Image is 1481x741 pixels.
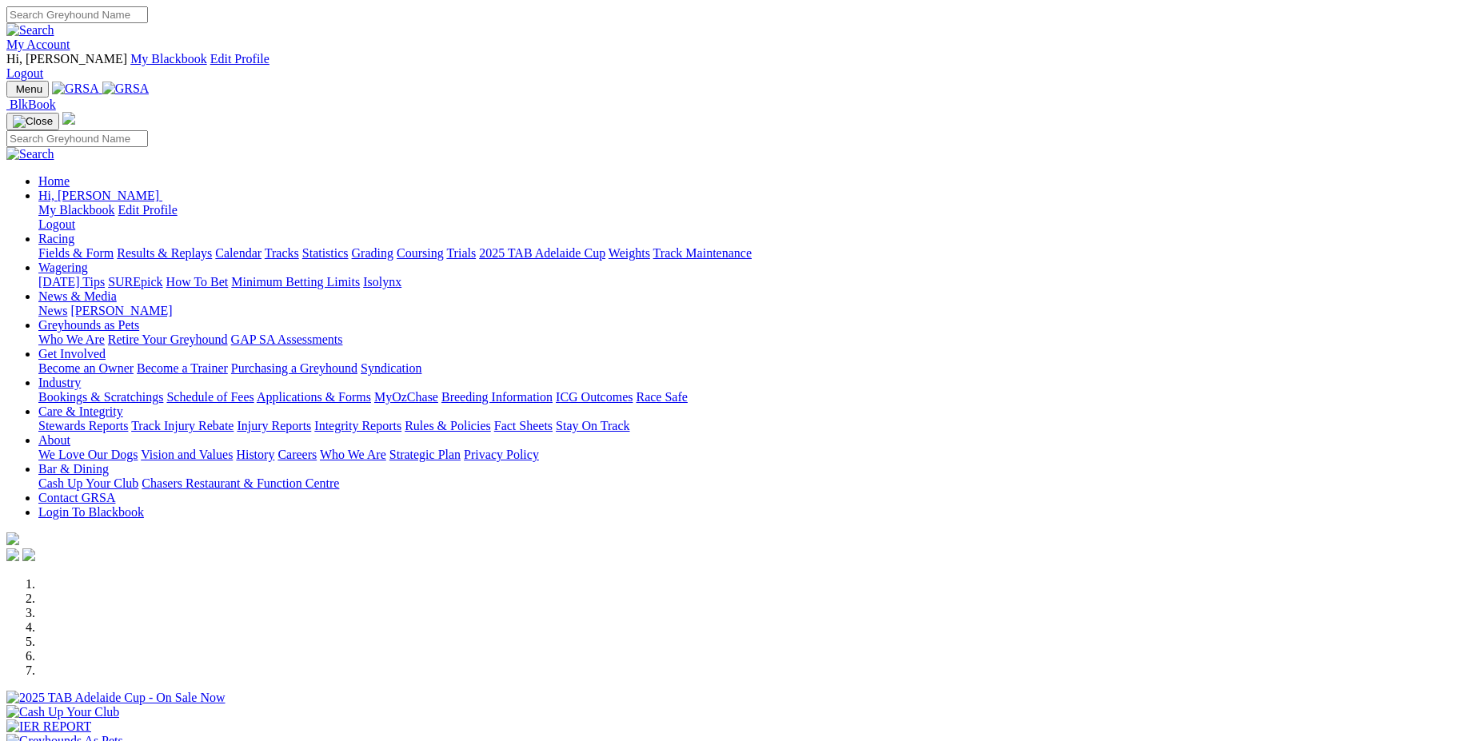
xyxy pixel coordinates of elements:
a: How To Bet [166,275,229,289]
div: Care & Integrity [38,419,1475,433]
a: News & Media [38,289,117,303]
a: We Love Our Dogs [38,448,138,461]
img: GRSA [102,82,150,96]
a: Statistics [302,246,349,260]
img: Search [6,23,54,38]
div: Bar & Dining [38,476,1475,491]
a: Contact GRSA [38,491,115,504]
a: Logout [38,217,75,231]
img: facebook.svg [6,548,19,561]
a: [DATE] Tips [38,275,105,289]
div: Industry [38,390,1475,404]
a: Who We Are [38,333,105,346]
a: My Blackbook [38,203,115,217]
a: Tracks [265,246,299,260]
a: Results & Replays [117,246,212,260]
div: Greyhounds as Pets [38,333,1475,347]
a: 2025 TAB Adelaide Cup [479,246,605,260]
a: Integrity Reports [314,419,401,432]
a: Racing [38,232,74,245]
a: Coursing [397,246,444,260]
a: My Blackbook [130,52,207,66]
img: IER REPORT [6,719,91,734]
a: Grading [352,246,393,260]
a: Weights [609,246,650,260]
a: Breeding Information [441,390,553,404]
a: Edit Profile [118,203,178,217]
a: About [38,433,70,447]
a: Hi, [PERSON_NAME] [38,189,162,202]
div: News & Media [38,304,1475,318]
a: Login To Blackbook [38,505,144,519]
a: Stay On Track [556,419,629,432]
a: ICG Outcomes [556,390,633,404]
a: Track Injury Rebate [131,419,234,432]
a: Bar & Dining [38,462,109,476]
a: Isolynx [363,275,401,289]
div: Wagering [38,275,1475,289]
a: Fields & Form [38,246,114,260]
a: Injury Reports [237,419,311,432]
a: Logout [6,66,43,80]
a: History [236,448,274,461]
a: Syndication [361,361,421,375]
a: Purchasing a Greyhound [231,361,357,375]
div: Get Involved [38,361,1475,376]
a: Greyhounds as Pets [38,318,139,332]
a: Wagering [38,261,88,274]
span: Menu [16,83,42,95]
a: Home [38,174,70,188]
a: Become a Trainer [137,361,228,375]
a: Bookings & Scratchings [38,390,163,404]
button: Toggle navigation [6,81,49,98]
a: Stewards Reports [38,419,128,432]
a: Rules & Policies [405,419,491,432]
a: Minimum Betting Limits [231,275,360,289]
a: SUREpick [108,275,162,289]
img: Cash Up Your Club [6,705,119,719]
a: My Account [6,38,70,51]
a: Schedule of Fees [166,390,253,404]
img: Search [6,147,54,161]
div: About [38,448,1475,462]
a: Track Maintenance [653,246,752,260]
a: Careers [277,448,317,461]
a: BlkBook [6,98,56,111]
span: BlkBook [10,98,56,111]
a: Privacy Policy [464,448,539,461]
div: My Account [6,52,1475,81]
a: Become an Owner [38,361,134,375]
a: Get Involved [38,347,106,361]
a: Calendar [215,246,261,260]
a: [PERSON_NAME] [70,304,172,317]
img: 2025 TAB Adelaide Cup - On Sale Now [6,691,226,705]
input: Search [6,130,148,147]
a: News [38,304,67,317]
img: GRSA [52,82,99,96]
a: Retire Your Greyhound [108,333,228,346]
a: Applications & Forms [257,390,371,404]
input: Search [6,6,148,23]
span: Hi, [PERSON_NAME] [6,52,127,66]
a: Who We Are [320,448,386,461]
a: MyOzChase [374,390,438,404]
a: Race Safe [636,390,687,404]
a: Trials [446,246,476,260]
a: Vision and Values [141,448,233,461]
a: Care & Integrity [38,404,123,418]
div: Racing [38,246,1475,261]
a: Edit Profile [210,52,269,66]
img: logo-grsa-white.png [62,112,75,125]
a: Strategic Plan [389,448,461,461]
a: Chasers Restaurant & Function Centre [142,476,339,490]
img: twitter.svg [22,548,35,561]
a: Cash Up Your Club [38,476,138,490]
a: Fact Sheets [494,419,553,432]
span: Hi, [PERSON_NAME] [38,189,159,202]
img: Close [13,115,53,128]
button: Toggle navigation [6,113,59,130]
img: logo-grsa-white.png [6,532,19,545]
a: GAP SA Assessments [231,333,343,346]
div: Hi, [PERSON_NAME] [38,203,1475,232]
a: Industry [38,376,81,389]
